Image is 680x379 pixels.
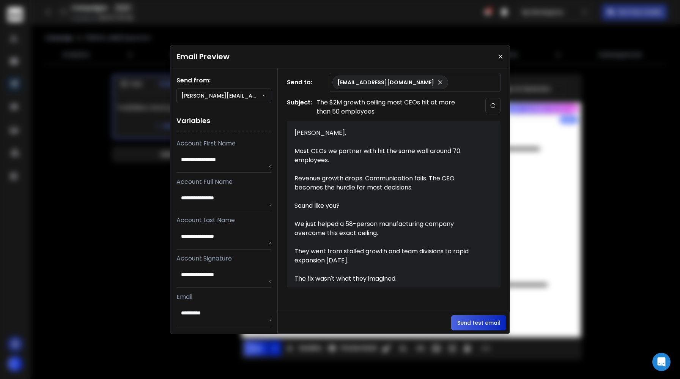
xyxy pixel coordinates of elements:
[176,216,271,225] p: Account Last Name
[652,353,671,371] div: Open Intercom Messenger
[294,147,484,174] div: Most CEOs we partner with hit the same wall around 70 employees.
[176,76,271,85] h1: Send from:
[176,51,230,62] h1: Email Preview
[337,79,434,86] p: [EMAIL_ADDRESS][DOMAIN_NAME]
[294,128,484,147] div: [PERSON_NAME],
[294,274,484,283] div: The fix wasn't what they imagined.
[451,315,506,330] button: Send test email
[294,174,484,201] div: Revenue growth drops. Communication fails. The CEO becomes the hurdle for most decisions.
[176,292,271,302] p: Email
[176,111,271,131] h1: Variables
[294,201,484,210] div: Sound like you?
[294,210,484,274] div: We just helped a 58-person manufacturing company overcome this exact ceiling. They went from stal...
[176,177,271,186] p: Account Full Name
[316,98,468,116] p: The $2M growth ceiling most CEOs hit at more than 50 employees
[176,254,271,263] p: Account Signature
[176,139,271,148] p: Account First Name
[287,78,317,87] h1: Send to:
[287,98,312,116] h1: Subject:
[181,92,262,99] p: [PERSON_NAME][EMAIL_ADDRESS][DOMAIN_NAME]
